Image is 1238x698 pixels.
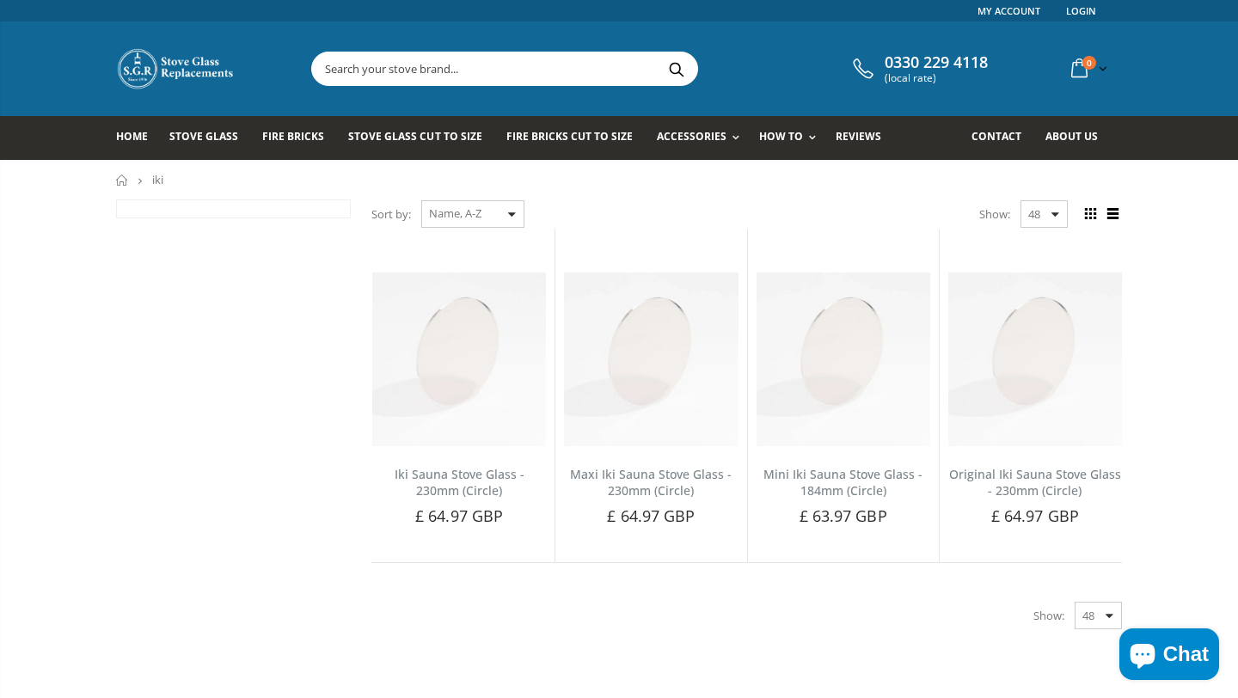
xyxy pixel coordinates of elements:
span: Home [116,129,148,144]
span: 0 [1082,56,1096,70]
a: Home [116,174,129,186]
img: Stove Glass Replacement [116,47,236,90]
a: Accessories [657,116,748,160]
span: Stove Glass Cut To Size [348,129,481,144]
a: Reviews [836,116,894,160]
span: £ 64.97 GBP [991,505,1079,526]
a: Original Iki Sauna Stove Glass - 230mm (Circle) [949,466,1121,499]
a: Home [116,116,161,160]
a: 0330 229 4118 (local rate) [849,53,988,84]
input: Search your stove brand... [312,52,890,85]
a: About us [1045,116,1111,160]
span: Grid view [1081,205,1100,223]
a: Iki Sauna Stove Glass - 230mm (Circle) [395,466,524,499]
a: Contact [971,116,1034,160]
a: Stove Glass Cut To Size [348,116,494,160]
span: 0330 229 4118 [885,53,988,72]
a: How To [759,116,824,160]
span: Sort by: [371,199,411,230]
a: Maxi Iki Sauna Stove Glass - 230mm (Circle) [570,466,732,499]
a: Mini Iki Sauna Stove Glass - 184mm (Circle) [763,466,922,499]
a: Stove Glass [169,116,251,160]
img: Original Iki Sauna stove glass [948,272,1122,446]
span: Accessories [657,129,726,144]
span: £ 63.97 GBP [800,505,887,526]
span: List view [1103,205,1122,223]
a: 0 [1064,52,1111,85]
span: £ 64.97 GBP [607,505,695,526]
span: How To [759,129,803,144]
button: Search [657,52,696,85]
span: Contact [971,129,1021,144]
span: About us [1045,129,1098,144]
img: Iki Sauna stove glass [372,272,546,446]
span: iki [152,172,163,187]
img: Maxi Iki Sauna stove glass [564,272,738,446]
span: Fire Bricks Cut To Size [506,129,633,144]
span: (local rate) [885,72,988,84]
span: Stove Glass [169,129,238,144]
img: Mini Iki Sauna stove glass [757,272,930,446]
a: Fire Bricks Cut To Size [506,116,646,160]
span: Fire Bricks [262,129,324,144]
a: Fire Bricks [262,116,337,160]
inbox-online-store-chat: Shopify online store chat [1114,628,1224,684]
span: Show: [1033,602,1064,629]
span: Show: [979,200,1010,228]
span: Reviews [836,129,881,144]
span: £ 64.97 GBP [415,505,503,526]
